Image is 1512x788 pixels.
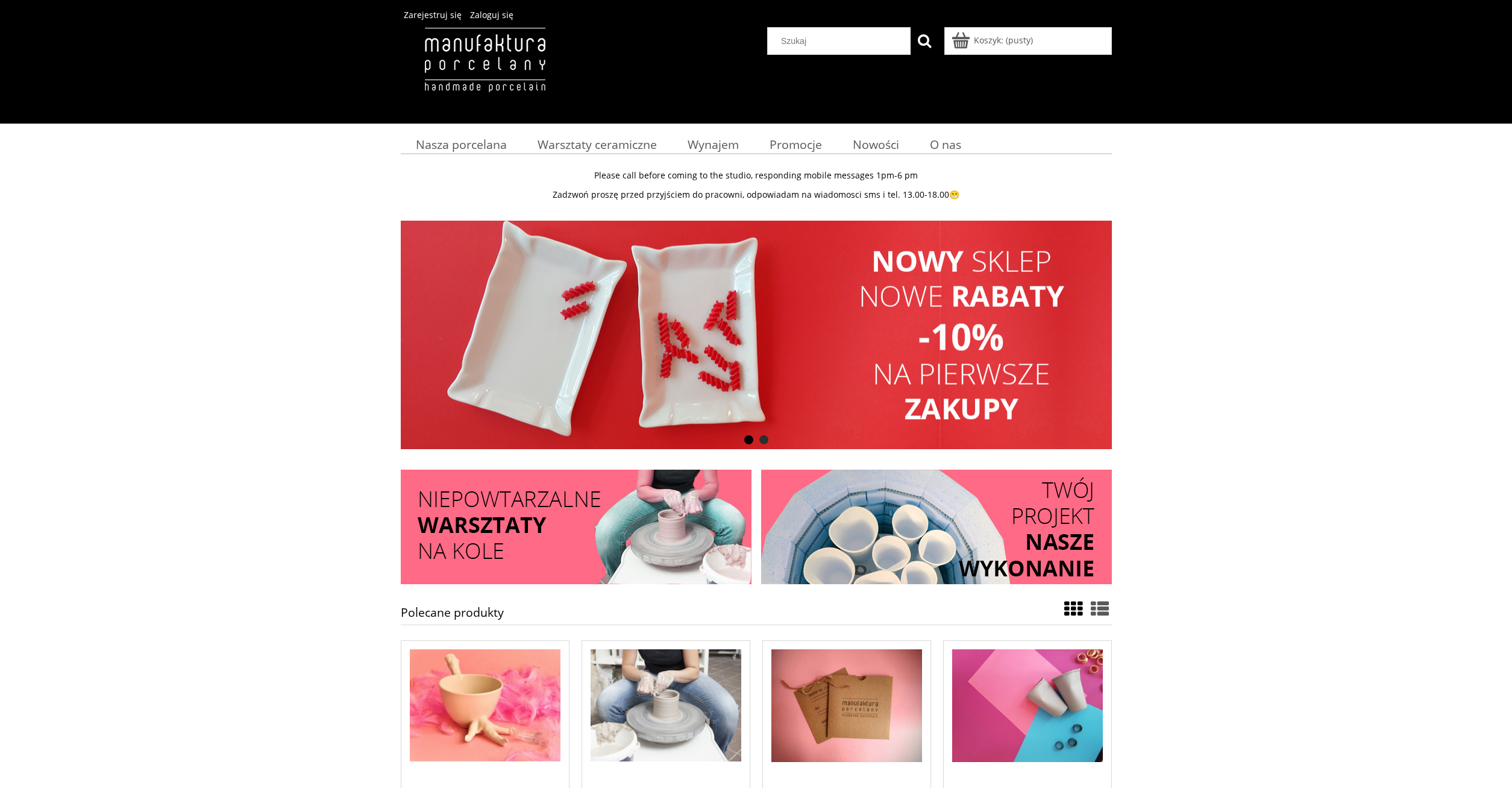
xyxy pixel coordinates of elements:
[538,136,657,153] span: Warsztaty ceramiczne
[914,133,976,156] a: O nas
[688,136,739,153] span: Wynajem
[953,34,1033,46] a: Produkty w koszyku 0. Przejdź do koszyka
[772,28,911,54] input: Szukaj w sklepie
[401,170,1112,181] p: Please call before coming to the studio, responding mobile messages 1pm-6 pm
[853,136,899,153] span: Nowości
[410,649,560,762] img: Kurza Łapka - biała
[754,133,837,156] a: Promocje
[1006,34,1033,46] b: (pusty)
[416,136,507,153] span: Nasza porcelana
[1064,596,1082,621] a: Widok ze zdjęciem
[522,133,672,156] a: Warsztaty ceramiczne
[401,607,504,625] h1: Polecane produkty
[591,649,741,761] img: Warsztaty na kole garncarskim (2h)
[911,27,938,55] button: Szukaj
[930,136,961,153] span: O nas
[771,649,922,763] img: Voucher prezentowy - warsztaty (2h)
[401,27,569,118] img: Manufaktura Porcelany
[401,189,1112,200] p: Zadzwoń proszę przed przyjściem do pracowni, odpowiadam na wiadomosci sms i tel. 13.00-18.00😁
[770,136,822,153] span: Promocje
[401,470,751,584] img: Darmowa dostawa
[401,133,522,156] a: Nasza porcelana
[952,649,1103,763] img: Paper Cup M - jasny szary
[404,9,462,20] a: Zarejestruj się
[974,34,1003,46] span: Koszyk:
[1091,596,1109,621] a: Widok pełny
[837,133,914,156] a: Nowości
[672,133,754,156] a: Wynajem
[470,9,513,20] a: Zaloguj się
